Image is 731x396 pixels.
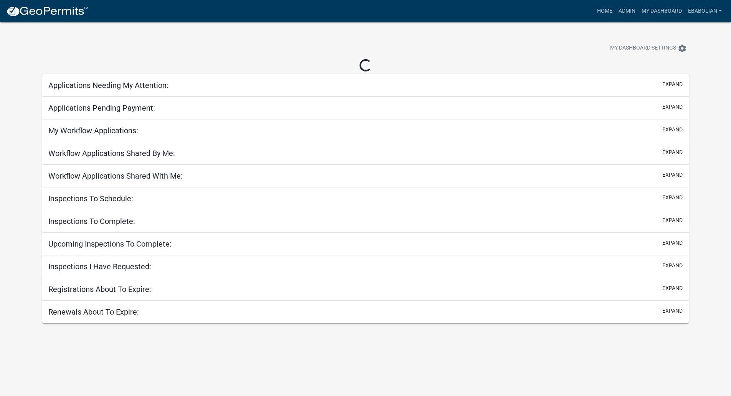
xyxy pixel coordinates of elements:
button: expand [662,126,683,134]
button: expand [662,239,683,247]
button: expand [662,262,683,270]
span: My Dashboard Settings [610,44,676,53]
button: expand [662,284,683,292]
button: expand [662,80,683,88]
h5: Upcoming Inspections To Complete: [48,239,172,249]
h5: Workflow Applications Shared With Me: [48,171,183,181]
button: expand [662,148,683,156]
h5: Applications Pending Payment: [48,103,155,113]
button: expand [662,194,683,202]
a: My Dashboard [639,4,685,18]
h5: Applications Needing My Attention: [48,81,168,90]
h5: Inspections To Schedule: [48,194,133,203]
button: expand [662,216,683,224]
h5: Workflow Applications Shared By Me: [48,149,175,158]
h5: Renewals About To Expire: [48,307,139,316]
button: My Dashboard Settingssettings [604,41,693,56]
h5: Registrations About To Expire: [48,285,151,294]
i: settings [678,44,687,53]
h5: My Workflow Applications: [48,126,138,135]
h5: Inspections I Have Requested: [48,262,151,271]
h5: Inspections To Complete: [48,217,135,226]
a: Home [594,4,615,18]
a: ebabolian [685,4,725,18]
a: Admin [615,4,639,18]
button: expand [662,103,683,111]
button: expand [662,307,683,315]
button: expand [662,171,683,179]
